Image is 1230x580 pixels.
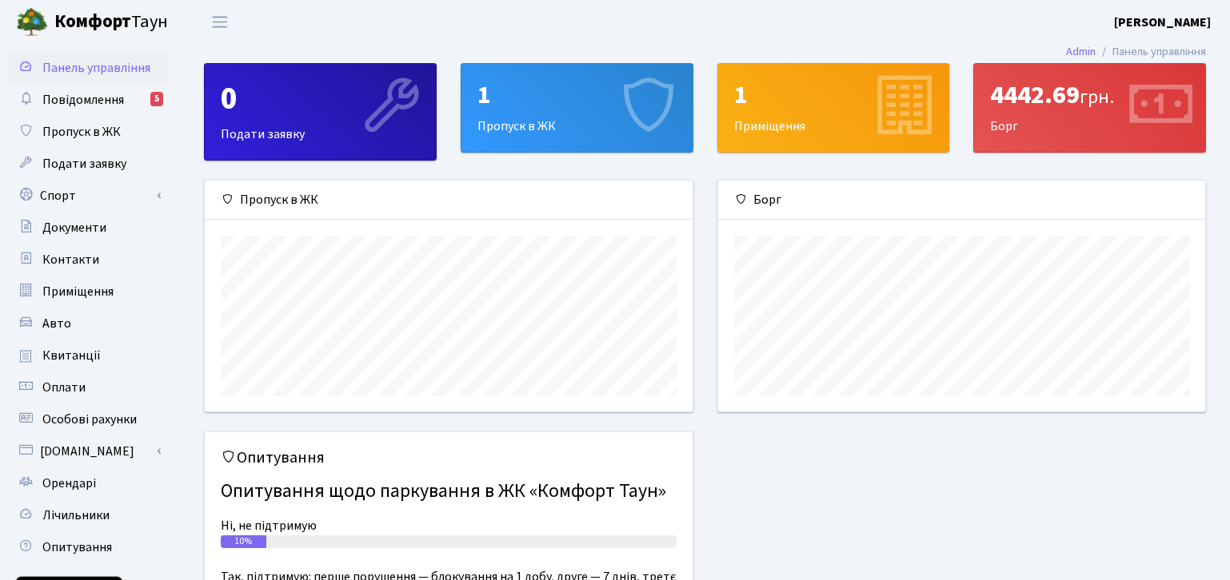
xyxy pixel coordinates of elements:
a: Контакти [8,244,168,276]
div: 10% [221,535,266,548]
span: Контакти [42,251,99,268]
a: Особові рахунки [8,403,168,435]
a: Admin [1066,43,1096,60]
span: Повідомлення [42,91,124,109]
a: Спорт [8,180,168,212]
span: Оплати [42,379,86,396]
a: Приміщення [8,276,168,308]
h4: Опитування щодо паркування в ЖК «Комфорт Таун» [221,474,677,510]
a: Пропуск в ЖК [8,116,168,148]
div: Борг [974,64,1205,152]
a: Орендарі [8,467,168,499]
span: Особові рахунки [42,411,137,428]
a: 0Подати заявку [204,63,437,161]
span: Документи [42,219,106,236]
span: грн. [1080,83,1114,111]
span: Квитанції [42,347,101,364]
nav: breadcrumb [1042,35,1230,69]
a: [PERSON_NAME] [1114,13,1211,32]
div: Пропуск в ЖК [205,181,693,220]
div: Пропуск в ЖК [461,64,693,152]
span: Лічильники [42,507,110,524]
li: Панель управління [1096,43,1206,61]
a: Повідомлення5 [8,84,168,116]
b: [PERSON_NAME] [1114,14,1211,31]
img: logo.png [16,6,48,38]
span: Приміщення [42,283,114,300]
h5: Опитування [221,448,677,467]
b: Комфорт [54,9,131,34]
span: Орендарі [42,475,96,492]
a: 1Приміщення [717,63,950,153]
span: Опитування [42,538,112,556]
div: Приміщення [718,64,949,152]
span: Пропуск в ЖК [42,123,121,141]
div: Ні, не підтримую [221,516,677,535]
a: Панель управління [8,52,168,84]
div: 0 [221,80,420,118]
div: 1 [734,80,933,110]
div: 1 [477,80,677,110]
div: Борг [718,181,1206,220]
a: Подати заявку [8,148,168,180]
a: 1Пропуск в ЖК [461,63,693,153]
div: Подати заявку [205,64,436,160]
a: Квитанції [8,340,168,371]
a: Документи [8,212,168,244]
a: Оплати [8,371,168,403]
button: Переключити навігацію [200,9,240,35]
span: Авто [42,315,71,332]
a: Опитування [8,531,168,563]
a: [DOMAIN_NAME] [8,435,168,467]
a: Лічильники [8,499,168,531]
span: Таун [54,9,168,36]
a: Авто [8,308,168,340]
span: Панель управління [42,59,150,77]
div: 5 [150,92,163,106]
div: 4442.69 [990,80,1189,110]
span: Подати заявку [42,155,126,173]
